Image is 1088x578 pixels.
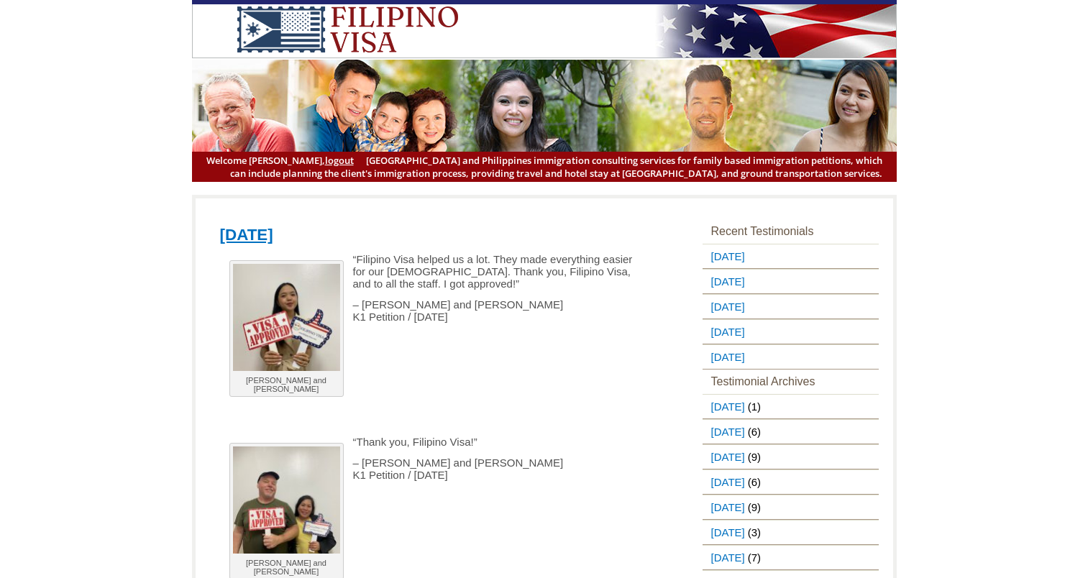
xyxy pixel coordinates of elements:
span: Welcome [PERSON_NAME], [206,154,354,167]
a: [DATE] [703,420,748,444]
a: [DATE] [703,546,748,569]
a: [DATE] [220,226,273,244]
p: “Filipino Visa helped us a lot. They made everything easier for our [DEMOGRAPHIC_DATA]. Thank you... [220,253,633,290]
p: [PERSON_NAME] and [PERSON_NAME] [233,559,340,576]
a: [DATE] [703,495,748,519]
li: (3) [703,520,879,545]
a: [DATE] [703,445,748,469]
a: [DATE] [703,320,748,344]
li: (6) [703,419,879,444]
li: (1) [703,394,879,419]
a: [DATE] [703,270,748,293]
p: [PERSON_NAME] and [PERSON_NAME] [233,376,340,393]
p: “Thank you, Filipino Visa!” [220,436,633,448]
h3: Recent Testimonials [703,219,879,244]
a: [DATE] [703,295,748,318]
span: – [PERSON_NAME] and [PERSON_NAME] K1 Petition / [DATE] [353,298,564,323]
li: (9) [703,444,879,469]
span: – [PERSON_NAME] and [PERSON_NAME] K1 Petition / [DATE] [353,457,564,481]
a: [DATE] [703,345,748,369]
a: logout [325,154,354,167]
a: [DATE] [703,520,748,544]
img: Leonard and Leah [233,446,340,554]
li: (7) [703,545,879,570]
a: [DATE] [703,395,748,418]
li: (6) [703,469,879,495]
a: [DATE] [703,244,748,268]
h3: Testimonial Archives [703,370,879,394]
span: [GEOGRAPHIC_DATA] and Philippines immigration consulting services for family based immigration pe... [206,154,882,180]
li: (9) [703,495,879,520]
a: [DATE] [703,470,748,494]
img: Joseph and Jhoanna [233,264,340,371]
